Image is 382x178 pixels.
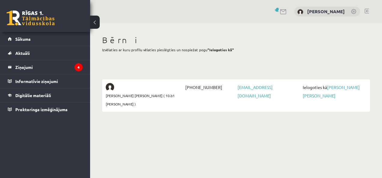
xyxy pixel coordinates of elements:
[8,46,83,60] a: Aktuāli
[301,83,366,100] span: Ielogoties kā
[8,102,83,116] a: Proktoringa izmēģinājums
[102,35,370,45] h1: Bērni
[8,74,83,88] a: Informatīvie ziņojumi
[7,10,55,25] a: Rīgas 1. Tālmācības vidusskola
[15,50,30,56] span: Aktuāli
[15,74,83,88] legend: Informatīvie ziņojumi
[8,32,83,46] a: Sākums
[307,8,345,14] a: [PERSON_NAME]
[102,47,370,52] p: Izvēlaties ar kuru profilu vēlaties pieslēgties un nospiežat pogu
[15,60,83,74] legend: Ziņojumi
[15,107,68,112] span: Proktoringa izmēģinājums
[8,60,83,74] a: Ziņojumi4
[15,93,51,98] span: Digitālie materiāli
[8,88,83,102] a: Digitālie materiāli
[74,63,83,71] i: 4
[297,9,303,15] img: Agata Jurēviča
[15,36,31,42] span: Sākums
[184,83,236,91] span: [PHONE_NUMBER]
[208,47,234,52] b: "Ielogoties kā"
[106,91,184,108] span: [PERSON_NAME] [PERSON_NAME] ( 10.b1 [PERSON_NAME] )
[303,85,360,98] a: [PERSON_NAME] [PERSON_NAME]
[106,83,114,91] img: Roberts Homenko
[238,85,273,98] a: [EMAIL_ADDRESS][DOMAIN_NAME]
